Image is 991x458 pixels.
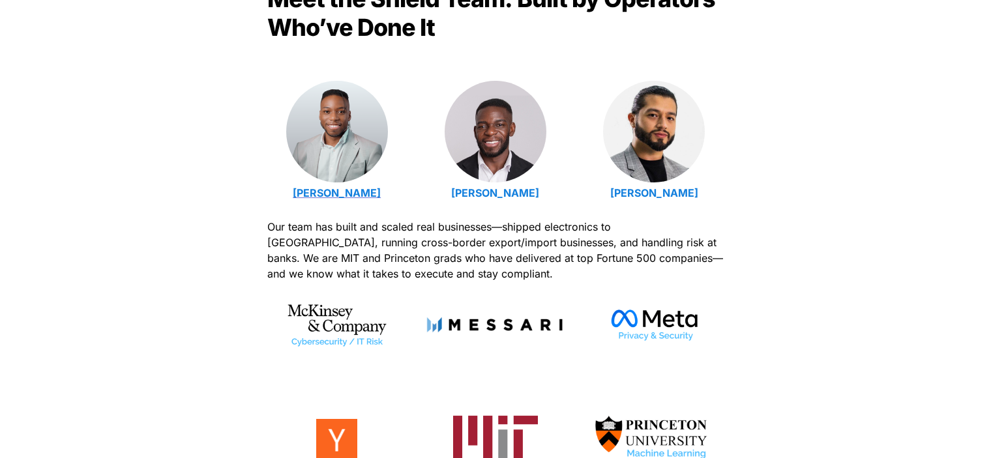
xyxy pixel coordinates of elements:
[293,186,381,199] a: [PERSON_NAME]
[267,220,726,280] span: Our team has built and scaled real businesses—shipped electronics to [GEOGRAPHIC_DATA], running c...
[610,186,698,199] a: [PERSON_NAME]
[451,186,539,199] a: [PERSON_NAME]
